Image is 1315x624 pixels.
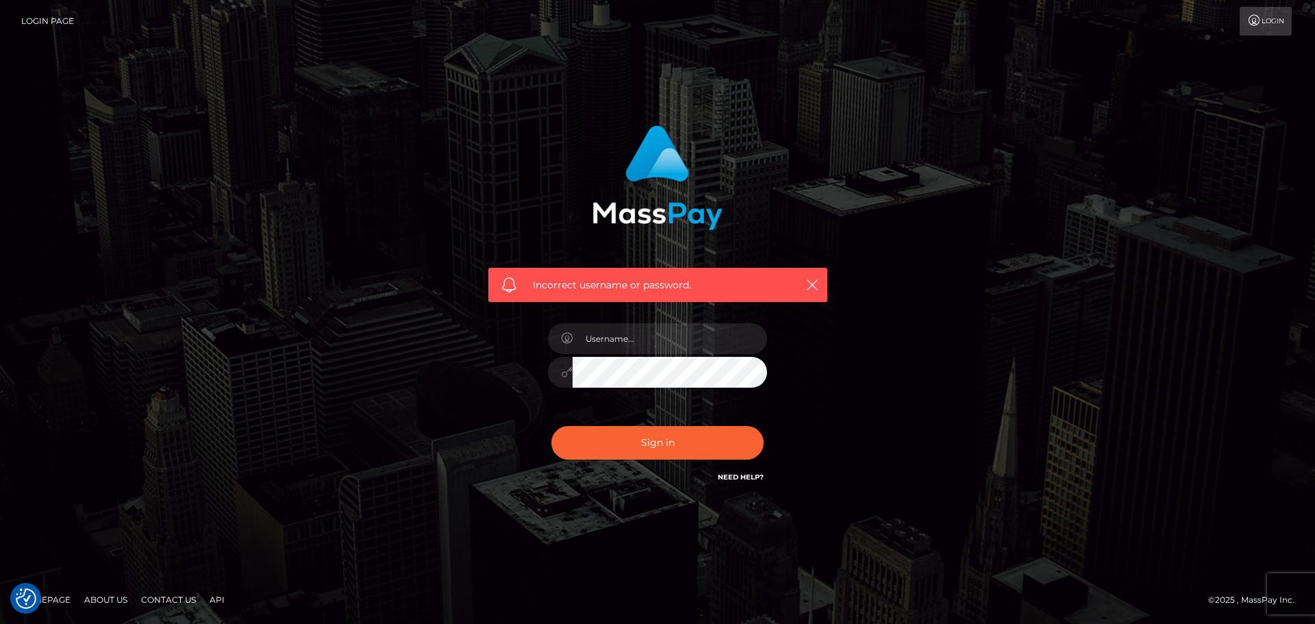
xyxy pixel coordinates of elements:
[533,278,783,292] span: Incorrect username or password.
[16,588,36,609] button: Consent Preferences
[79,589,133,610] a: About Us
[1208,592,1305,608] div: © 2025 , MassPay Inc.
[551,426,764,460] button: Sign in
[204,589,230,610] a: API
[573,323,767,354] input: Username...
[136,589,201,610] a: Contact Us
[16,588,36,609] img: Revisit consent button
[21,7,74,36] a: Login Page
[718,473,764,482] a: Need Help?
[1240,7,1292,36] a: Login
[592,125,723,230] img: MassPay Login
[15,589,76,610] a: Homepage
